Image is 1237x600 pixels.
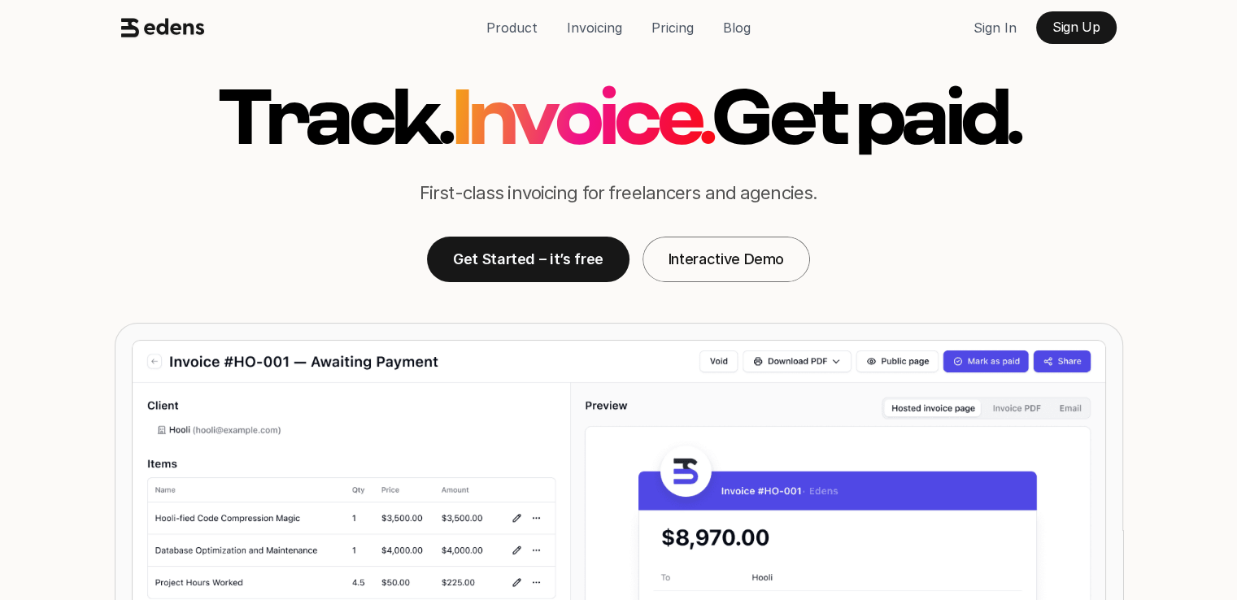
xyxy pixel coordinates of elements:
[1036,11,1117,44] a: Sign Up
[712,80,1019,162] h1: Get paid.
[710,11,764,44] a: Blog
[442,71,721,172] span: Invoice.
[217,80,451,162] h1: Track.
[651,15,694,40] p: Pricing
[638,11,707,44] a: Pricing
[486,15,538,40] p: Product
[960,11,1030,44] a: Sign In
[473,11,551,44] a: Product
[420,181,817,204] p: First-class invoicing for freelancers and agencies.
[453,250,603,267] p: Get Started – it’s free
[973,15,1017,40] p: Sign In
[669,250,784,267] p: Interactive Demo
[567,15,622,40] p: Invoicing
[723,15,751,40] p: Blog
[1052,20,1100,35] p: Sign Up
[427,237,629,282] a: Get Started – it’s free
[554,11,635,44] a: Invoicing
